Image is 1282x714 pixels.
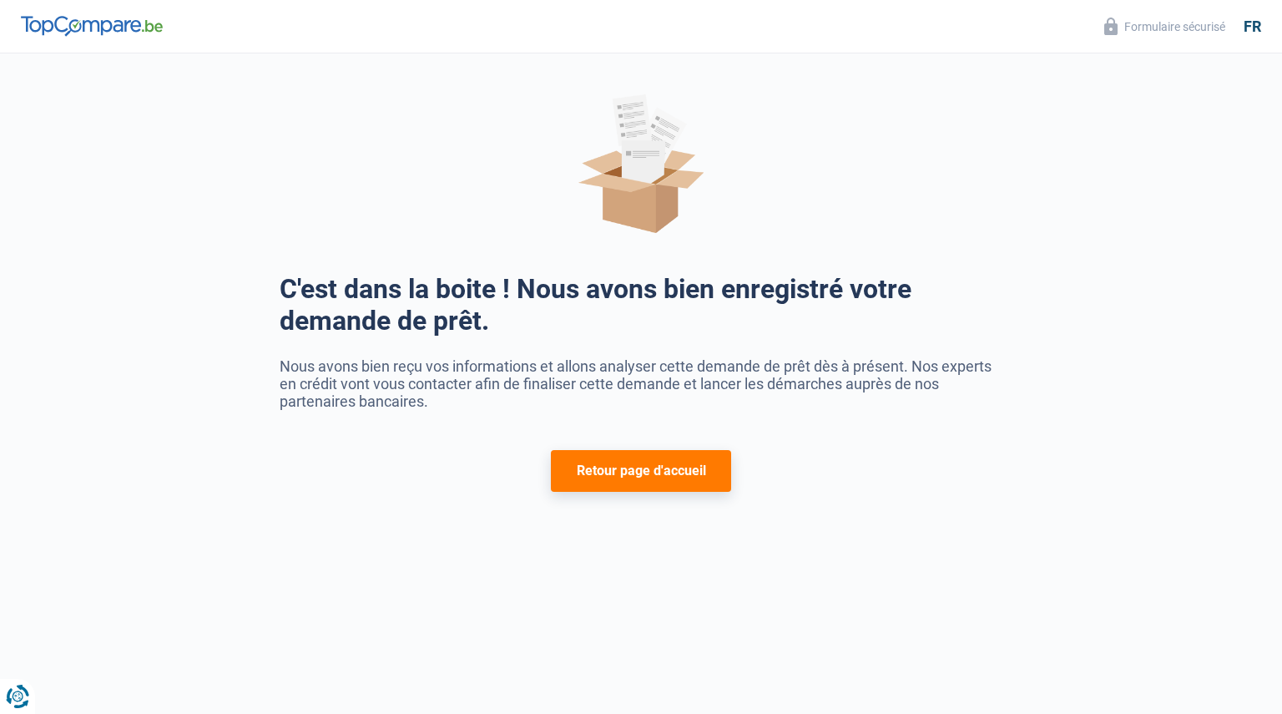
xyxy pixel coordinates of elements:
img: TopCompare Logo [21,16,163,36]
button: Retour page d'accueil [551,450,732,492]
h1: C'est dans la boite ! Nous avons bien enregistré votre demande de prêt. [280,273,1002,337]
div: fr [1244,18,1261,36]
p: Nous avons bien reçu vos informations et allons analyser cette demande de prêt dès à présent. Nos... [280,357,1002,410]
img: Advertisement [4,500,5,501]
button: Formulaire sécurisé [1094,13,1235,40]
img: C'est dans la boite ! Nous avons bien enregistré votre demande de prêt. [578,94,704,233]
